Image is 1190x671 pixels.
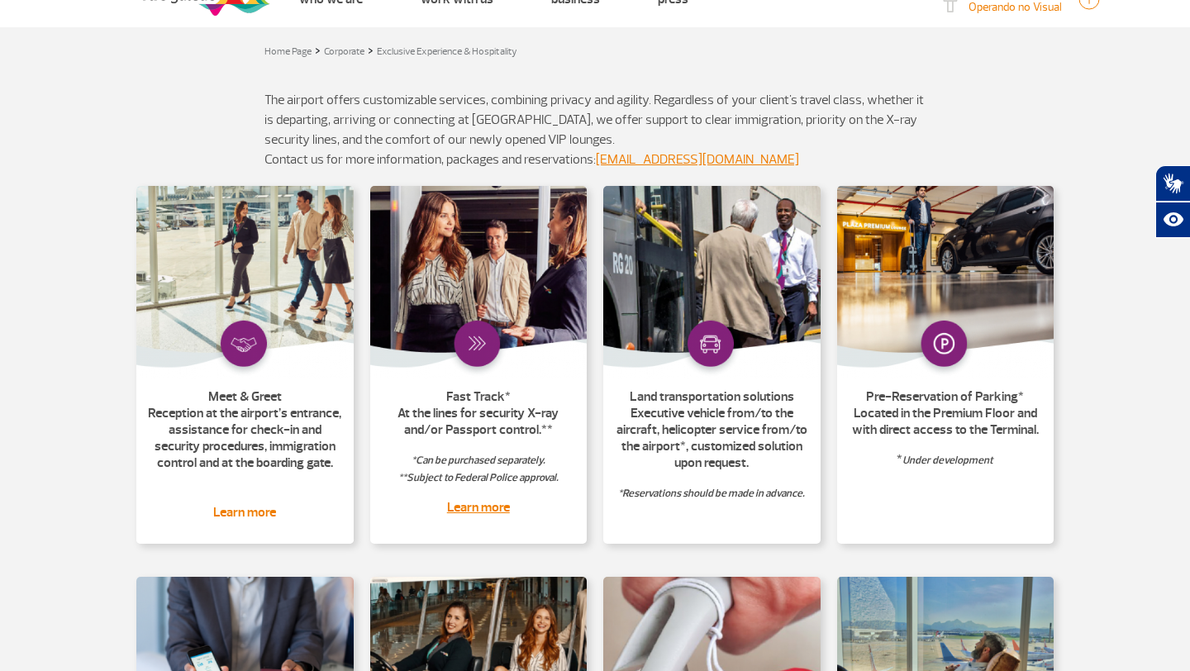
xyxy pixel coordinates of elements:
strong: Meet & Greet [208,388,282,405]
p: The airport offers customizable services, combining privacy and agility. Regardless of your clien... [264,90,926,150]
p: Reception at the airport’s entrance, assistance for check-in and security procedures, immigration... [146,388,344,521]
strong: Land transportation solutions [630,388,794,405]
strong: Fast Track* [446,388,511,405]
em: Under development [902,454,993,467]
img: Fast Track* At the lines for security X-ray and/or Passport control.** *Can be purchased separate... [370,186,588,378]
a: > [368,40,374,59]
p: Located in the Premium Floor and with direct access to the Terminal. [847,388,1045,438]
a: Corporate [324,45,364,58]
div: Plugin de acessibilidade da Hand Talk. [1155,165,1190,238]
a: > [315,40,321,59]
span: *Can be purchased separately. **Subject to Federal Police approval. [398,454,559,484]
img: Pre-Reservation of Parking* Located in the Premium Floor and with direct access to the Terminal. ... [837,186,1054,378]
button: Abrir tradutor de língua de sinais. [1155,165,1190,202]
p: Executive vehicle from/to the aircraft, helicopter service from/to the airport*, customized solut... [613,388,811,471]
em: *Reservations should be made in advance. [618,487,805,500]
img: Land transportation solutions Executive vehicle from/to the aircraft, helicopter service from/to ... [603,186,821,378]
a: Learn more [447,499,510,516]
img: Meet &amp; Greet Reception at the airport’s entrance, assistance for check-in and security proced... [136,186,354,378]
p: At the lines for security X-ray and/or Passport control.** [380,388,578,438]
button: Abrir recursos assistivos. [1155,202,1190,238]
a: Learn more [213,504,276,521]
a: Exclusive Experience & Hospitality [377,45,517,58]
a: [EMAIL_ADDRESS][DOMAIN_NAME] [596,151,799,168]
strong: Pre-Reservation of Parking* [866,388,1024,405]
p: Contact us for more information, packages and reservations: [264,150,926,169]
a: Home Page [264,45,312,58]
